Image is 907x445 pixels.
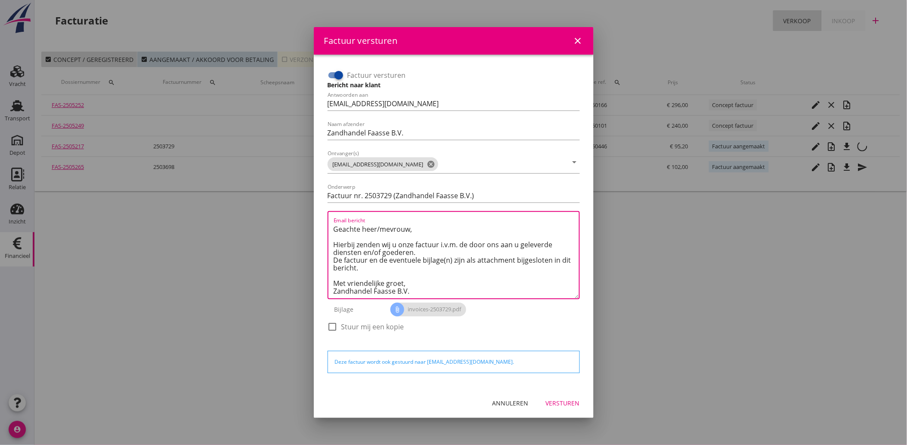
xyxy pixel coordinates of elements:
label: Factuur versturen [347,71,406,80]
label: Stuur mij een kopie [341,322,404,331]
div: Bijlage [328,299,391,320]
div: Factuur versturen [324,34,398,47]
i: arrow_drop_down [570,157,580,167]
h3: Bericht naar klant [328,80,580,89]
i: close [573,36,583,46]
input: Onderwerp [328,189,580,203]
span: invoices-2503729.pdf [390,303,466,316]
input: Ontvanger(s) [440,157,568,171]
span: [EMAIL_ADDRESS][DOMAIN_NAME] [328,157,438,171]
textarea: Email bericht [334,222,579,298]
i: cancel [427,160,436,169]
button: Annuleren [486,396,536,411]
i: attach_file [390,303,404,316]
input: Antwoorden aan [328,97,580,110]
button: Versturen [539,396,587,411]
input: Naam afzender [328,126,580,140]
div: Annuleren [492,399,529,408]
div: Versturen [546,399,580,408]
div: Deze factuur wordt ook gestuurd naar [EMAIL_ADDRESS][DOMAIN_NAME]. [335,358,573,366]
